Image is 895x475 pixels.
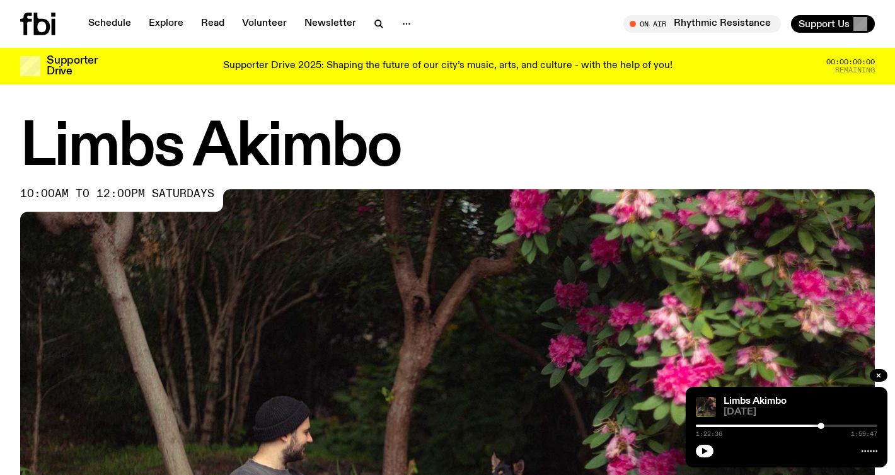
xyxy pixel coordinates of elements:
[297,15,364,33] a: Newsletter
[234,15,294,33] a: Volunteer
[141,15,191,33] a: Explore
[193,15,232,33] a: Read
[791,15,875,33] button: Support Us
[81,15,139,33] a: Schedule
[47,55,97,77] h3: Supporter Drive
[826,59,875,66] span: 00:00:00:00
[20,189,214,199] span: 10:00am to 12:00pm saturdays
[835,67,875,74] span: Remaining
[623,15,781,33] button: On AirRhythmic Resistance
[799,18,850,30] span: Support Us
[223,60,673,72] p: Supporter Drive 2025: Shaping the future of our city’s music, arts, and culture - with the help o...
[851,431,877,437] span: 1:59:47
[20,120,875,176] h1: Limbs Akimbo
[696,397,716,417] img: Jackson sits at an outdoor table, legs crossed and gazing at a black and brown dog also sitting a...
[696,431,722,437] span: 1:22:36
[724,408,877,417] span: [DATE]
[724,396,787,406] a: Limbs Akimbo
